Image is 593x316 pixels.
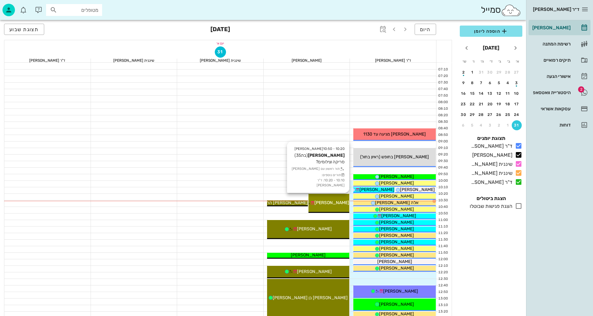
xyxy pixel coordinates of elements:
div: 26 [494,113,504,117]
div: 17 [512,102,522,106]
div: 5 [468,123,478,127]
div: 29 [468,113,478,117]
button: 20 [485,99,495,109]
div: 10:10 [436,185,449,190]
div: 11:50 [436,250,449,256]
button: 21 [476,99,486,109]
div: רשימת המתנה [531,41,571,46]
th: ה׳ [478,56,486,67]
span: [PERSON_NAME] [379,174,414,179]
div: אישורי הגעה [531,74,571,79]
button: 28 [476,110,486,120]
button: תצוגת שבוע [4,24,44,35]
button: 5 [494,78,504,88]
div: 13:20 [436,309,449,314]
button: 26 [494,110,504,120]
div: [PERSON_NAME] [470,151,512,159]
div: 18 [503,102,513,106]
div: 13:10 [436,303,449,308]
button: 4 [476,120,486,130]
span: [PERSON_NAME] [291,252,326,258]
div: 19 [494,102,504,106]
button: 15 [468,89,478,98]
button: 22 [468,99,478,109]
button: 23 [459,99,468,109]
span: [PERSON_NAME] [297,269,332,274]
img: SmileCloud logo [501,4,521,17]
div: 08:00 [436,100,449,105]
div: 8 [468,81,478,85]
span: [PERSON_NAME] [379,252,414,258]
div: 30 [485,70,495,74]
div: 12:40 [436,283,449,288]
div: 23 [459,102,468,106]
th: א׳ [514,56,522,67]
div: שיננית [PERSON_NAME] [468,170,512,177]
span: תג [18,5,22,9]
span: [PERSON_NAME] [381,213,416,218]
span: [PERSON_NAME] הר [PERSON_NAME] [231,200,308,205]
div: 30 [459,113,468,117]
div: 13:00 [436,296,449,301]
span: אלה [PERSON_NAME] [375,200,418,205]
div: 3 [485,123,495,127]
div: 4 [476,123,486,127]
span: [PERSON_NAME] [314,200,349,205]
button: חודש הבא [461,42,472,54]
div: 27 [512,70,522,74]
div: 14 [476,91,486,96]
div: 31 [476,70,486,74]
span: היום [420,26,431,32]
a: אישורי הגעה [529,69,591,84]
th: ג׳ [496,56,504,67]
button: 30 [485,67,495,77]
button: 1 [503,120,513,130]
span: [PERSON_NAME] [379,246,414,251]
div: 20 [485,102,495,106]
button: 28 [503,67,513,77]
span: [PERSON_NAME] [400,187,435,192]
div: ד"ר [PERSON_NAME] [468,179,512,186]
button: 2 [494,120,504,130]
span: [PERSON_NAME] בחופש (ראיון בחול) [360,154,429,160]
div: 22 [468,102,478,106]
button: 30 [459,110,468,120]
div: [PERSON_NAME] [531,25,571,30]
th: ש׳ [460,56,468,67]
th: ב׳ [505,56,513,67]
span: [PERSON_NAME] [379,194,414,199]
span: [PERSON_NAME] [379,226,414,232]
div: 24 [512,113,522,117]
button: 19 [494,99,504,109]
button: 3 [485,120,495,130]
span: [PERSON_NAME] [297,226,332,232]
button: 29 [468,110,478,120]
span: [PERSON_NAME] [379,239,414,245]
div: 09:10 [436,146,449,151]
div: שיננית [PERSON_NAME] [468,160,512,168]
div: 21 [476,102,486,106]
div: 28 [476,113,486,117]
div: 6 [459,123,468,127]
div: 08:30 [436,119,449,125]
button: 13 [485,89,495,98]
a: עסקאות אשראי [529,101,591,116]
button: 18 [503,99,513,109]
div: שיננית [PERSON_NAME] [91,59,177,62]
div: 12:50 [436,290,449,295]
span: [PERSON_NAME] [377,259,412,264]
div: 09:50 [436,172,449,177]
div: 12:10 [436,263,449,269]
div: 29 [494,70,504,74]
h4: הצגת ביטולים [460,195,522,202]
div: 2 [459,70,468,74]
div: 10:40 [436,204,449,210]
div: 27 [485,113,495,117]
div: 08:10 [436,106,449,112]
span: [PERSON_NAME] [379,233,414,238]
a: [PERSON_NAME] [529,20,591,35]
div: ד"ר [PERSON_NAME] [350,59,436,62]
span: [PERSON_NAME] [379,180,414,186]
div: 09:00 [436,139,449,144]
button: 31 [476,67,486,77]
